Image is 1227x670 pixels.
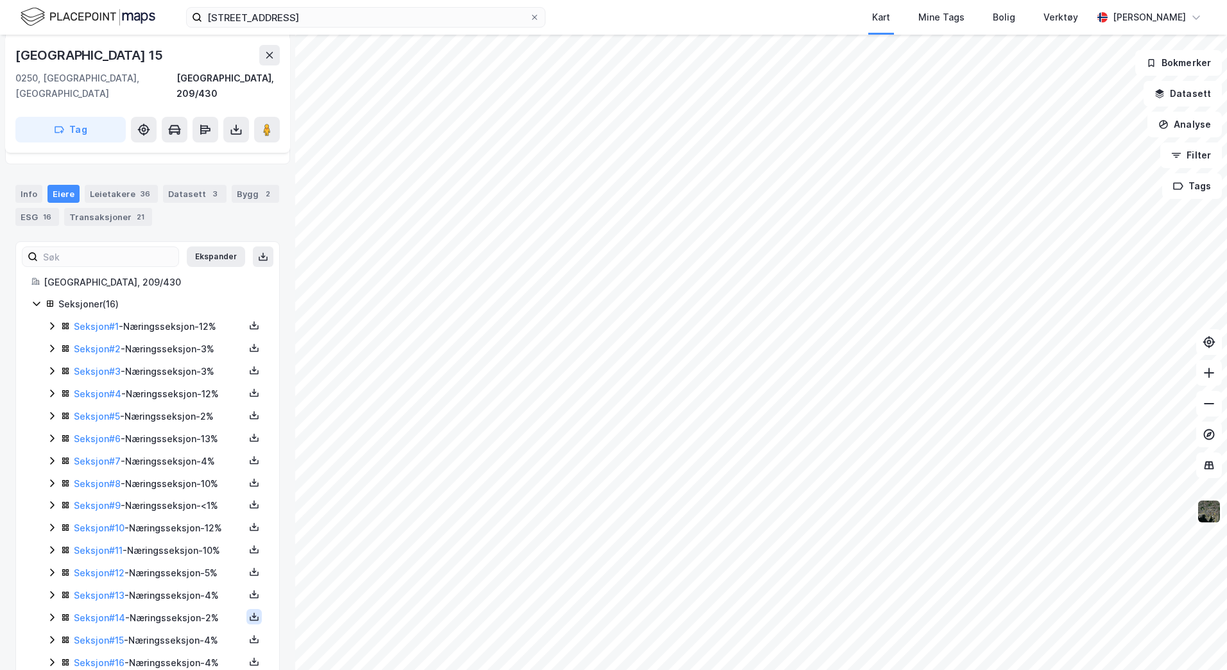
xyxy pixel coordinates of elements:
a: Seksjon#12 [74,567,124,578]
div: 16 [40,210,54,223]
a: Seksjon#15 [74,635,124,646]
a: Seksjon#14 [74,612,125,623]
a: Seksjon#4 [74,388,121,399]
button: Filter [1160,142,1222,168]
button: Analyse [1147,112,1222,137]
div: - Næringsseksjon - 12% [74,520,245,536]
a: Seksjon#6 [74,433,121,444]
div: - Næringsseksjon - 13% [74,431,245,447]
div: Kontrollprogram for chat [1163,608,1227,670]
div: 21 [134,210,147,223]
iframe: Chat Widget [1163,608,1227,670]
div: Leietakere [85,185,158,203]
div: [GEOGRAPHIC_DATA], 209/430 [176,71,280,101]
div: ESG [15,208,59,226]
div: - Næringsseksjon - 10% [74,543,245,558]
div: Eiere [47,185,80,203]
button: Tag [15,117,126,142]
div: - Næringsseksjon - 12% [74,319,245,334]
div: - Næringsseksjon - 4% [74,454,245,469]
button: Tags [1162,173,1222,199]
div: Info [15,185,42,203]
a: Seksjon#16 [74,657,124,668]
div: 36 [138,187,153,200]
div: - Næringsseksjon - 4% [74,633,245,648]
div: 0250, [GEOGRAPHIC_DATA], [GEOGRAPHIC_DATA] [15,71,176,101]
input: Søk [38,247,178,266]
div: - Næringsseksjon - 12% [74,386,245,402]
a: Seksjon#2 [74,343,121,354]
div: [GEOGRAPHIC_DATA] 15 [15,45,166,65]
div: Seksjoner ( 16 ) [58,296,264,312]
button: Datasett [1144,81,1222,107]
button: Ekspander [187,246,245,267]
div: Transaksjoner [64,208,152,226]
a: Seksjon#10 [74,522,124,533]
img: 9k= [1197,499,1221,524]
div: - Næringsseksjon - 3% [74,341,245,357]
div: Mine Tags [918,10,965,25]
div: 2 [261,187,274,200]
div: - Næringsseksjon - 2% [74,610,245,626]
div: [GEOGRAPHIC_DATA], 209/430 [44,275,264,290]
a: Seksjon#8 [74,478,121,489]
div: Verktøy [1043,10,1078,25]
a: Seksjon#7 [74,456,121,467]
a: Seksjon#13 [74,590,124,601]
a: Seksjon#5 [74,411,120,422]
div: - Næringsseksjon - 10% [74,476,245,492]
div: Datasett [163,185,227,203]
button: Bokmerker [1135,50,1222,76]
input: Søk på adresse, matrikkel, gårdeiere, leietakere eller personer [202,8,529,27]
a: Seksjon#11 [74,545,123,556]
div: [PERSON_NAME] [1113,10,1186,25]
div: - Næringsseksjon - 4% [74,588,245,603]
div: - Næringsseksjon - <1% [74,498,245,513]
div: - Næringsseksjon - 3% [74,364,245,379]
img: logo.f888ab2527a4732fd821a326f86c7f29.svg [21,6,155,28]
a: Seksjon#1 [74,321,119,332]
div: - Næringsseksjon - 5% [74,565,245,581]
div: Bygg [232,185,279,203]
a: Seksjon#3 [74,366,121,377]
div: Bolig [993,10,1015,25]
a: Seksjon#9 [74,500,121,511]
div: Kart [872,10,890,25]
div: 3 [209,187,221,200]
div: - Næringsseksjon - 2% [74,409,245,424]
